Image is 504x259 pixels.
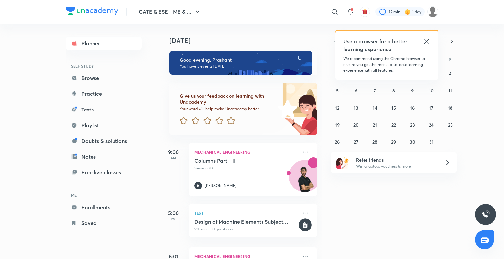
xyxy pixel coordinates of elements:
abbr: October 25, 2025 [448,122,453,128]
button: October 15, 2025 [388,102,399,113]
a: Tests [66,103,142,116]
abbr: October 31, 2025 [429,139,434,145]
button: October 12, 2025 [332,102,343,113]
img: Company Logo [66,7,118,15]
p: Session 43 [194,165,297,171]
button: October 23, 2025 [407,119,418,130]
abbr: October 23, 2025 [410,122,415,128]
abbr: October 9, 2025 [411,88,414,94]
button: October 11, 2025 [445,85,455,96]
abbr: October 17, 2025 [429,105,433,111]
abbr: October 27, 2025 [354,139,358,145]
p: Mechanical Engineering [194,148,297,156]
a: Practice [66,87,142,100]
abbr: October 22, 2025 [391,122,396,128]
img: ttu [482,210,490,218]
button: October 9, 2025 [407,85,418,96]
abbr: October 4, 2025 [449,70,451,77]
abbr: October 5, 2025 [336,88,339,94]
button: October 17, 2025 [426,102,437,113]
button: October 6, 2025 [351,85,361,96]
abbr: October 11, 2025 [448,88,452,94]
button: October 28, 2025 [370,136,380,147]
button: GATE & ESE - ME & ... [135,5,205,18]
button: avatar [360,7,370,17]
button: October 19, 2025 [332,119,343,130]
abbr: October 29, 2025 [391,139,396,145]
button: October 13, 2025 [351,102,361,113]
a: Saved [66,216,142,229]
img: Prashant Kumar [427,6,438,17]
button: October 7, 2025 [370,85,380,96]
button: October 22, 2025 [388,119,399,130]
img: streak [404,9,411,15]
img: evening [169,51,312,75]
abbr: October 7, 2025 [374,88,376,94]
button: October 26, 2025 [332,136,343,147]
h5: 9:00 [160,148,186,156]
p: We recommend using the Chrome browser to ensure you get the most up-to-date learning experience w... [343,56,430,73]
h6: SELF STUDY [66,60,142,71]
abbr: October 26, 2025 [335,139,340,145]
p: [PERSON_NAME] [205,183,237,189]
p: Win a laptop, vouchers & more [356,163,437,169]
a: Browse [66,71,142,85]
p: Test [194,209,297,217]
h6: ME [66,189,142,201]
a: Free live classes [66,166,142,179]
button: October 24, 2025 [426,119,437,130]
abbr: October 19, 2025 [335,122,340,128]
button: October 16, 2025 [407,102,418,113]
button: October 8, 2025 [388,85,399,96]
button: October 20, 2025 [351,119,361,130]
abbr: October 21, 2025 [373,122,377,128]
img: avatar [362,9,368,15]
a: Doubts & solutions [66,134,142,148]
img: Avatar [289,164,321,195]
h5: Design of Machine Elements Subject Test [194,218,297,225]
button: October 14, 2025 [370,102,380,113]
button: October 18, 2025 [445,102,455,113]
abbr: October 30, 2025 [410,139,415,145]
abbr: October 24, 2025 [429,122,434,128]
h4: [DATE] [169,37,324,45]
abbr: October 28, 2025 [372,139,377,145]
button: October 10, 2025 [426,85,437,96]
abbr: October 10, 2025 [429,88,434,94]
button: October 30, 2025 [407,136,418,147]
img: feedback_image [256,83,317,135]
button: October 5, 2025 [332,85,343,96]
abbr: October 14, 2025 [373,105,377,111]
abbr: October 8, 2025 [392,88,395,94]
h6: Good evening, Prashant [180,57,306,63]
button: October 27, 2025 [351,136,361,147]
p: You have 5 events [DATE] [180,64,306,69]
button: October 4, 2025 [445,68,455,79]
h5: Columns Part - II [194,157,276,164]
button: October 25, 2025 [445,119,455,130]
img: referral [336,156,349,169]
h5: Use a browser for a better learning experience [343,37,409,53]
abbr: October 12, 2025 [335,105,339,111]
a: Notes [66,150,142,163]
button: October 31, 2025 [426,136,437,147]
abbr: October 20, 2025 [353,122,359,128]
a: Company Logo [66,7,118,17]
abbr: Saturday [449,56,451,63]
abbr: October 6, 2025 [355,88,357,94]
button: October 21, 2025 [370,119,380,130]
p: Your word will help make Unacademy better [180,106,276,111]
abbr: October 18, 2025 [448,105,452,111]
a: Planner [66,37,142,50]
a: Enrollments [66,201,142,214]
p: AM [160,156,186,160]
h6: Give us your feedback on learning with Unacademy [180,93,276,105]
h5: 5:00 [160,209,186,217]
a: Playlist [66,119,142,132]
h6: Refer friends [356,156,437,163]
abbr: October 13, 2025 [354,105,358,111]
p: PM [160,217,186,221]
abbr: October 16, 2025 [410,105,415,111]
p: 90 min • 30 questions [194,226,297,232]
abbr: October 15, 2025 [391,105,396,111]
